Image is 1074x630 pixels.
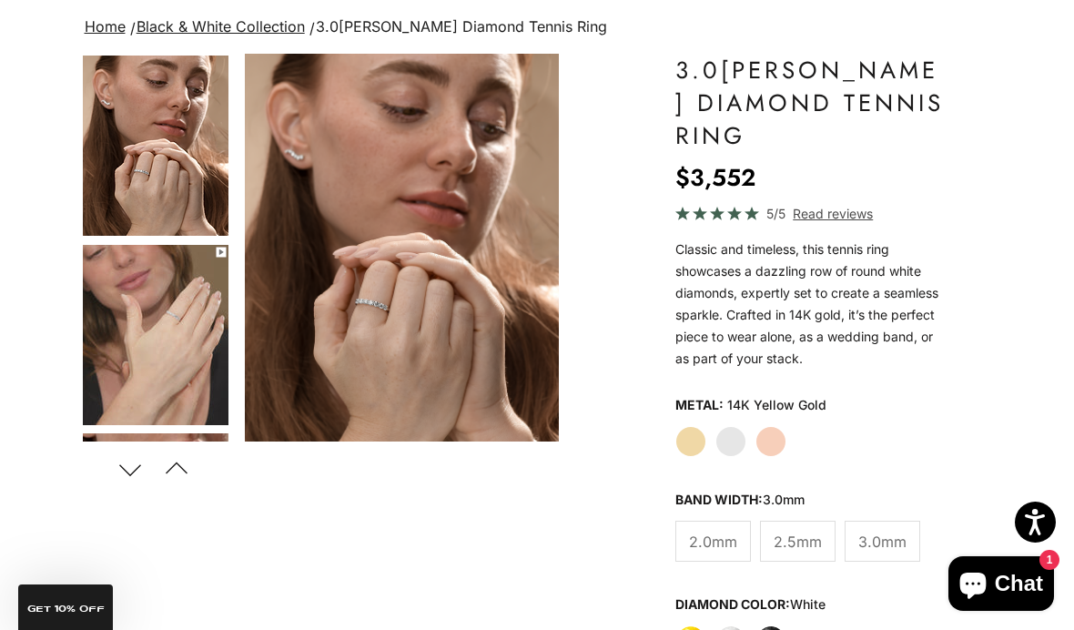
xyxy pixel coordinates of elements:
[245,54,559,442] img: #YellowGold #WhiteGold #RoseGold
[675,591,826,618] legend: Diamond Color:
[137,17,305,36] a: Black & White Collection
[83,56,228,236] img: #YellowGold #WhiteGold #RoseGold
[675,391,724,419] legend: Metal:
[81,243,230,427] button: Go to item 5
[774,530,822,554] span: 2.5mm
[27,605,105,614] span: GET 10% Off
[858,530,907,554] span: 3.0mm
[766,203,785,224] span: 5/5
[316,17,607,36] span: 3.0[PERSON_NAME] Diamond Tennis Ring
[81,432,230,615] button: Go to item 6
[793,203,873,224] span: Read reviews
[245,54,559,442] div: Item 4 of 13
[81,15,994,40] nav: breadcrumbs
[675,239,948,370] p: Classic and timeless, this tennis ring showcases a dazzling row of round white diamonds, expertly...
[675,159,755,196] sale-price: $3,552
[675,486,805,513] legend: Band Width:
[83,245,228,425] img: #YellowGold #WhiteGold #RoseGold
[85,17,126,36] a: Home
[727,391,826,419] variant-option-value: 14K Yellow Gold
[675,54,948,152] h1: 3.0[PERSON_NAME] Diamond Tennis Ring
[81,54,230,238] button: Go to item 4
[18,584,113,630] div: GET 10% Off
[675,203,948,224] a: 5/5 Read reviews
[83,433,228,614] img: #YellowGold #WhiteGold #RoseGold
[790,596,826,612] variant-option-value: white
[763,492,805,507] variant-option-value: 3.0mm
[943,556,1059,615] inbox-online-store-chat: Shopify online store chat
[689,530,737,554] span: 2.0mm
